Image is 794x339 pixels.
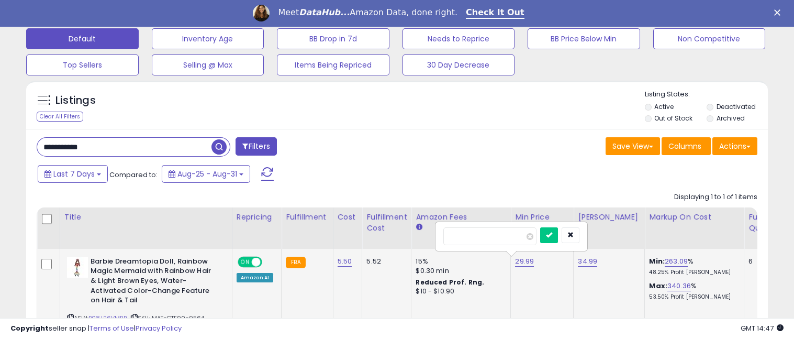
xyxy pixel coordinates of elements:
[278,7,457,18] div: Meet Amazon Data, done right.
[239,257,252,266] span: ON
[286,212,328,223] div: Fulfillment
[237,212,277,223] div: Repricing
[109,170,158,180] span: Compared to:
[578,212,640,223] div: [PERSON_NAME]
[717,102,756,111] label: Deactivated
[237,273,273,282] div: Amazon AI
[67,257,88,278] img: 310UmHOjr4L._SL40_.jpg
[662,137,711,155] button: Columns
[366,212,407,234] div: Fulfillment Cost
[129,314,205,322] span: | SKU: MAT-GTF90-9564
[261,257,277,266] span: OFF
[515,256,534,267] a: 29.99
[55,93,96,108] h5: Listings
[277,54,389,75] button: Items Being Repriced
[10,323,49,333] strong: Copyright
[338,256,352,267] a: 5.50
[741,323,784,333] span: 2025-09-8 14:47 GMT
[152,28,264,49] button: Inventory Age
[649,293,736,301] p: 53.50% Profit [PERSON_NAME]
[26,54,139,75] button: Top Sellers
[299,7,350,17] i: DataHub...
[653,28,766,49] button: Non Competitive
[466,7,524,19] a: Check It Out
[10,324,182,334] div: seller snap | |
[528,28,640,49] button: BB Price Below Min
[91,257,218,308] b: Barbie Dreamtopia Doll, Rainbow Magic Mermaid with Rainbow Hair & Light Brown Eyes, Water-Activat...
[90,323,134,333] a: Terms of Use
[37,112,83,122] div: Clear All Filters
[38,165,108,183] button: Last 7 Days
[277,28,389,49] button: BB Drop in 7d
[774,9,785,16] div: Close
[654,114,692,123] label: Out of Stock
[712,137,757,155] button: Actions
[748,212,785,234] div: Fulfillable Quantity
[152,54,264,75] button: Selling @ Max
[416,223,422,232] small: Amazon Fees.
[645,90,768,100] p: Listing States:
[645,207,744,249] th: The percentage added to the cost of goods (COGS) that forms the calculator for Min & Max prices.
[416,278,484,287] b: Reduced Prof. Rng.
[402,28,515,49] button: Needs to Reprice
[177,169,237,179] span: Aug-25 - Aug-31
[649,257,736,276] div: %
[649,281,667,291] b: Max:
[649,256,665,266] b: Min:
[53,169,95,179] span: Last 7 Days
[416,212,506,223] div: Amazon Fees
[578,256,597,267] a: 34.99
[416,287,502,296] div: $10 - $10.90
[64,212,228,223] div: Title
[236,137,276,156] button: Filters
[88,314,128,323] a: B08J26VMRR
[649,269,736,276] p: 48.25% Profit [PERSON_NAME]
[338,212,358,223] div: Cost
[654,102,674,111] label: Active
[668,141,701,151] span: Columns
[606,137,660,155] button: Save View
[253,5,270,21] img: Profile image for Georgie
[649,281,736,301] div: %
[402,54,515,75] button: 30 Day Decrease
[416,257,502,266] div: 15%
[286,257,305,268] small: FBA
[162,165,250,183] button: Aug-25 - Aug-31
[748,257,781,266] div: 6
[136,323,182,333] a: Privacy Policy
[674,192,757,202] div: Displaying 1 to 1 of 1 items
[416,266,502,276] div: $0.30 min
[665,256,688,267] a: 263.09
[366,257,403,266] div: 5.52
[649,212,740,223] div: Markup on Cost
[667,281,691,291] a: 340.36
[515,212,569,223] div: Min Price
[26,28,139,49] button: Default
[717,114,745,123] label: Archived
